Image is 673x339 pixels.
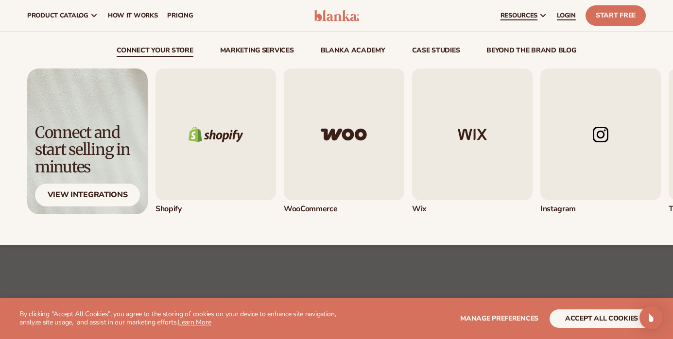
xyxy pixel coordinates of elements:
img: Light background with shadow. [27,68,148,214]
div: Connect and start selling in minutes [35,124,140,176]
a: Wix logo. Wix [412,68,533,214]
button: Manage preferences [460,309,538,328]
div: Open Intercom Messenger [639,306,663,329]
img: Woo commerce logo. [284,68,404,200]
a: case studies [412,47,460,57]
div: 3 / 5 [412,68,533,214]
div: 1 / 5 [155,68,276,214]
button: accept all cookies [550,309,654,328]
span: LOGIN [557,12,576,19]
a: Woo commerce logo. WooCommerce [284,68,404,214]
a: Marketing services [220,47,294,57]
img: logo [314,10,360,21]
img: Wix logo. [412,68,533,200]
a: connect your store [117,47,193,57]
a: Blanka Academy [321,47,385,57]
p: By clicking "Accept All Cookies", you agree to the storing of cookies on your device to enhance s... [19,310,340,327]
span: Manage preferences [460,314,538,323]
div: Wix [412,204,533,214]
div: WooCommerce [284,204,404,214]
div: 2 / 5 [284,68,404,214]
a: Learn More [178,318,211,327]
a: Light background with shadow. Connect and start selling in minutes View Integrations [27,68,148,214]
a: beyond the brand blog [486,47,576,57]
span: product catalog [27,12,88,19]
span: resources [500,12,537,19]
div: Shopify [155,204,276,214]
div: View Integrations [35,184,140,206]
div: Instagram [540,204,661,214]
div: 4 / 5 [540,68,661,214]
img: Shopify logo. [155,68,276,200]
span: How It Works [108,12,158,19]
span: pricing [167,12,193,19]
a: Instagram logo. Instagram [540,68,661,214]
a: Start Free [586,5,646,26]
a: Shopify logo. Shopify [155,68,276,214]
img: Instagram logo. [540,68,661,200]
